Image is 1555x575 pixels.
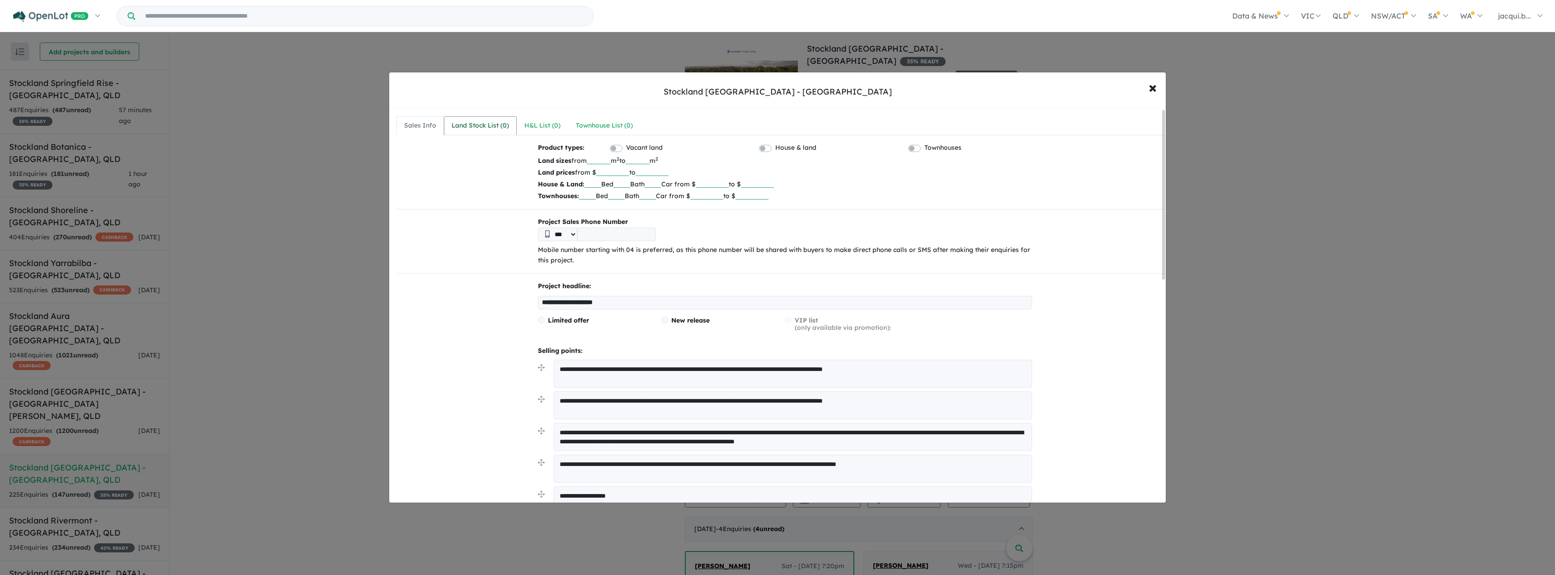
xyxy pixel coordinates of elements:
img: Openlot PRO Logo White [13,11,89,22]
p: Selling points: [538,346,1032,356]
span: Limited offer [548,316,589,324]
b: Product types: [538,143,584,155]
b: House & Land: [538,180,584,188]
b: Townhouses: [538,192,579,200]
p: Project headline: [538,281,1032,292]
img: drag.svg [538,459,545,466]
sup: 2 [655,156,658,162]
img: drag.svg [538,491,545,498]
span: jacqui.b... [1498,11,1531,20]
img: drag.svg [538,428,545,434]
span: New release [671,316,710,324]
p: Bed Bath Car from $ to $ [538,190,1032,202]
label: Townhouses [924,143,961,153]
div: Townhouse List ( 0 ) [576,120,633,131]
p: from $ to [538,166,1032,178]
input: Try estate name, suburb, builder or developer [137,6,592,26]
img: drag.svg [538,396,545,403]
p: Mobile number starting with 04 is preferred, as this phone number will be shared with buyers to m... [538,245,1032,266]
div: Stockland [GEOGRAPHIC_DATA] - [GEOGRAPHIC_DATA] [664,86,892,98]
p: from m to m [538,155,1032,166]
label: Vacant land [626,143,663,153]
img: drag.svg [538,364,545,371]
b: Project Sales Phone Number [538,217,1032,228]
div: Sales Info [404,120,436,131]
img: Phone icon [545,230,550,238]
span: × [1149,77,1157,97]
p: Bed Bath Car from $ to $ [538,178,1032,190]
div: Land Stock List ( 0 ) [452,120,509,131]
b: Land prices [538,168,575,176]
label: House & land [775,143,816,153]
sup: 2 [617,156,619,162]
div: H&L List ( 0 ) [524,120,561,131]
b: Land sizes [538,157,571,165]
